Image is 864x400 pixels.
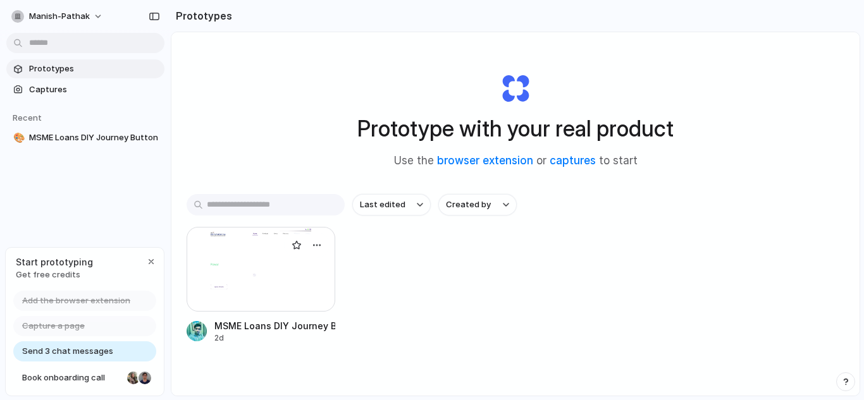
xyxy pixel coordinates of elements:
button: 🎨 [11,131,24,144]
button: manish-pathak [6,6,109,27]
div: 🎨 [13,131,22,145]
span: Captures [29,83,159,96]
div: 2d [214,332,335,344]
span: Last edited [360,198,405,211]
span: Prototypes [29,63,159,75]
span: manish-pathak [29,10,90,23]
a: captures [550,154,596,167]
span: Send 3 chat messages [22,345,113,358]
button: Created by [438,194,517,215]
button: Last edited [352,194,431,215]
span: Recent [13,112,42,123]
div: MSME Loans DIY Journey Button [214,319,335,332]
h2: Prototypes [171,8,232,23]
span: Capture a page [22,320,85,332]
span: Use the or to start [394,153,638,169]
span: Add the browser extension [22,294,130,307]
a: Prototypes [6,59,164,78]
h1: Prototype with your real product [357,112,674,145]
span: MSME Loans DIY Journey Button [29,131,159,144]
a: 🎨MSME Loans DIY Journey Button [6,128,164,147]
span: Start prototyping [16,255,93,269]
span: Created by [446,198,491,211]
a: MSME Loans DIY Journey ButtonMSME Loans DIY Journey Button2d [187,227,335,344]
span: Book onboarding call [22,372,122,384]
span: Get free credits [16,269,93,281]
a: Captures [6,80,164,99]
a: Book onboarding call [13,368,156,388]
div: Nicole Kubica [126,370,141,385]
div: Christian Iacullo [137,370,152,385]
a: browser extension [437,154,533,167]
